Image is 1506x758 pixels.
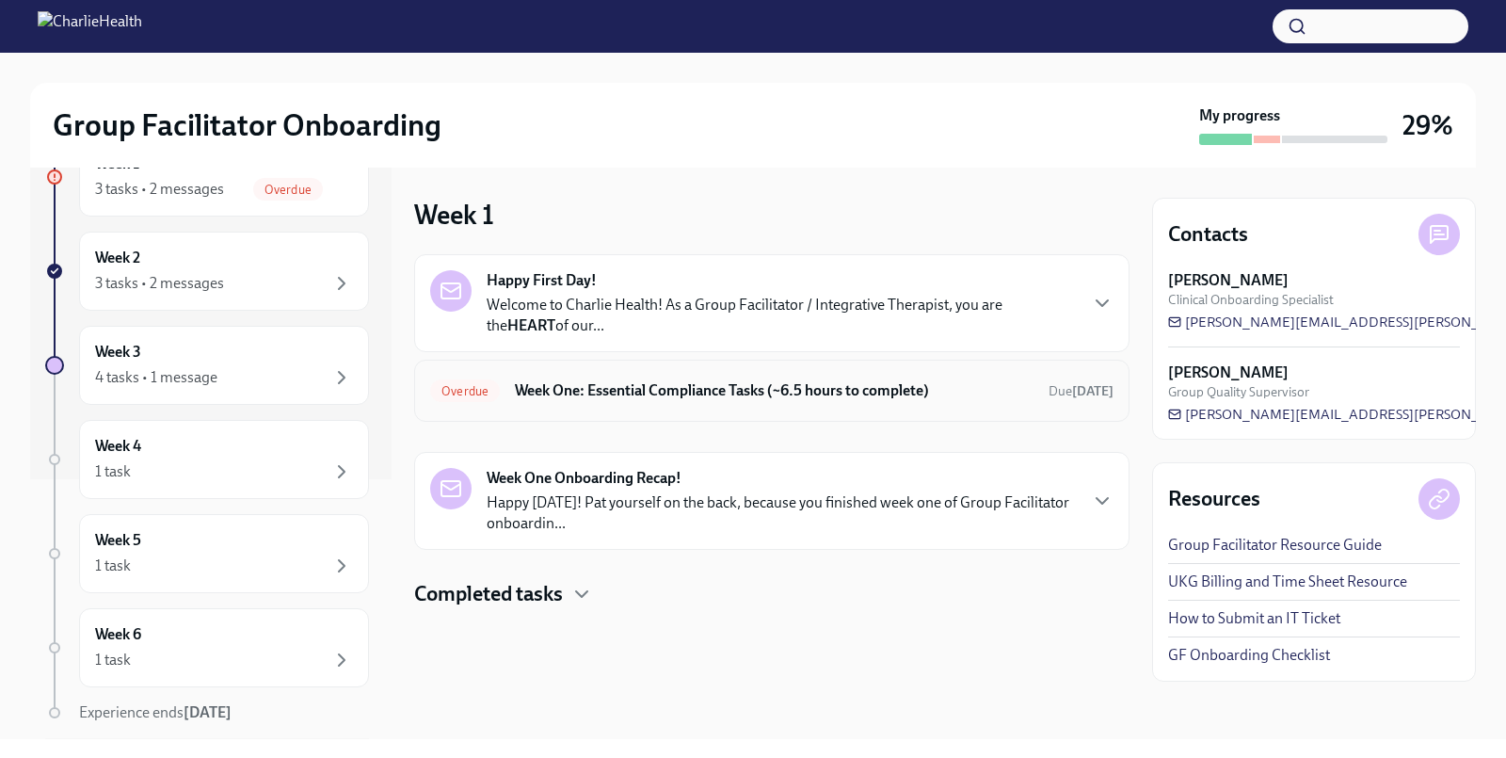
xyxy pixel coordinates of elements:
[95,436,141,457] h6: Week 4
[95,556,131,576] div: 1 task
[38,11,142,41] img: CharlieHealth
[95,367,217,388] div: 4 tasks • 1 message
[95,273,224,294] div: 3 tasks • 2 messages
[515,380,1033,401] h6: Week One: Essential Compliance Tasks (~6.5 hours to complete)
[507,316,555,334] strong: HEART
[1168,363,1289,383] strong: [PERSON_NAME]
[1049,383,1113,399] span: Due
[95,650,131,670] div: 1 task
[1168,572,1407,592] a: UKG Billing and Time Sheet Resource
[95,179,224,200] div: 3 tasks • 2 messages
[1072,383,1113,399] strong: [DATE]
[95,530,141,551] h6: Week 5
[487,468,681,489] strong: Week One Onboarding Recap!
[79,703,232,721] span: Experience ends
[95,624,141,645] h6: Week 6
[414,580,563,608] h4: Completed tasks
[1049,382,1113,400] span: August 25th, 2025 10:00
[414,198,494,232] h3: Week 1
[45,608,369,687] a: Week 61 task
[487,492,1076,534] p: Happy [DATE]! Pat yourself on the back, because you finished week one of Group Facilitator onboar...
[45,232,369,311] a: Week 23 tasks • 2 messages
[45,326,369,405] a: Week 34 tasks • 1 message
[184,703,232,721] strong: [DATE]
[45,420,369,499] a: Week 41 task
[1168,645,1330,666] a: GF Onboarding Checklist
[1168,270,1289,291] strong: [PERSON_NAME]
[487,270,597,291] strong: Happy First Day!
[414,580,1129,608] div: Completed tasks
[45,137,369,217] a: Week 13 tasks • 2 messagesOverdue
[1168,485,1260,513] h4: Resources
[430,376,1113,406] a: OverdueWeek One: Essential Compliance Tasks (~6.5 hours to complete)Due[DATE]
[45,514,369,593] a: Week 51 task
[253,183,323,197] span: Overdue
[1168,608,1340,629] a: How to Submit an IT Ticket
[430,384,500,398] span: Overdue
[1168,291,1334,309] span: Clinical Onboarding Specialist
[1402,108,1453,142] h3: 29%
[95,461,131,482] div: 1 task
[95,342,141,363] h6: Week 3
[1168,535,1382,556] a: Group Facilitator Resource Guide
[1199,105,1280,126] strong: My progress
[1168,220,1248,249] h4: Contacts
[487,295,1076,336] p: Welcome to Charlie Health! As a Group Facilitator / Integrative Therapist, you are the of our...
[53,106,441,144] h2: Group Facilitator Onboarding
[1168,383,1309,401] span: Group Quality Supervisor
[95,248,140,268] h6: Week 2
